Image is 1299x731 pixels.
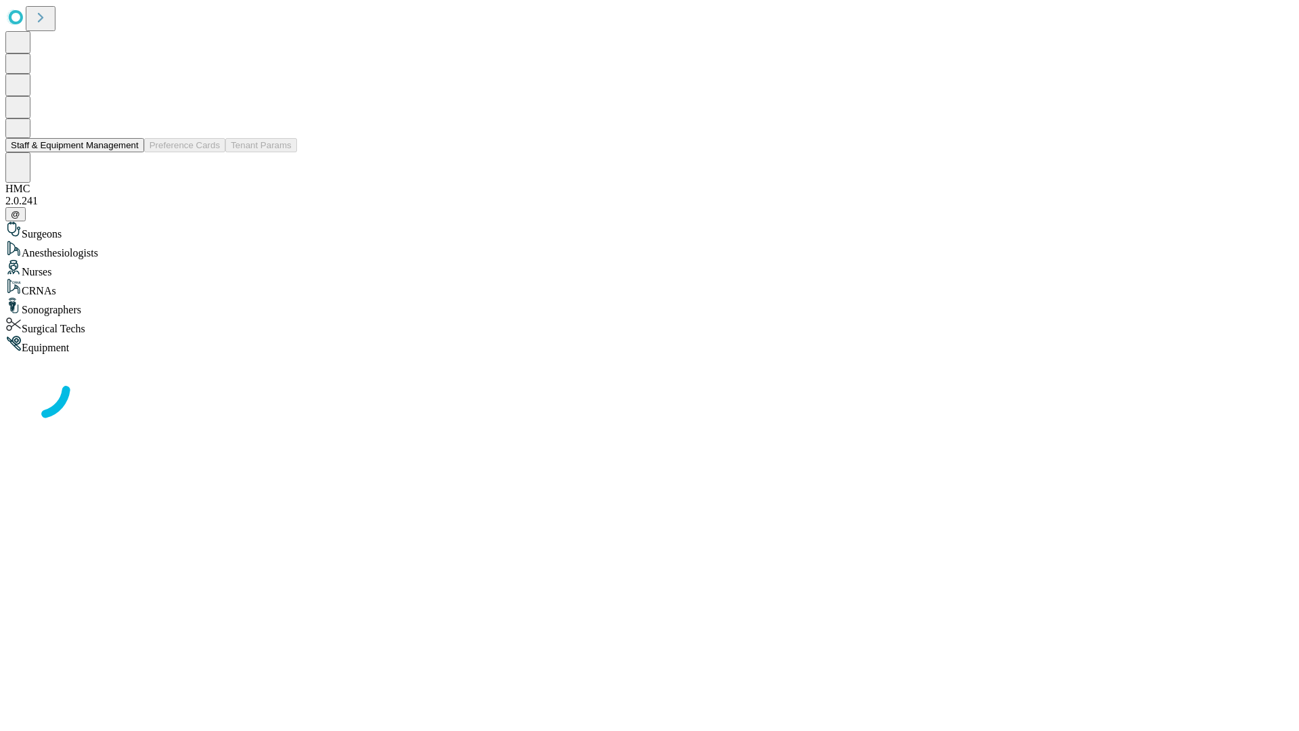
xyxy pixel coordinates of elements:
[5,138,144,152] button: Staff & Equipment Management
[5,278,1294,297] div: CRNAs
[5,221,1294,240] div: Surgeons
[144,138,225,152] button: Preference Cards
[5,183,1294,195] div: HMC
[5,316,1294,335] div: Surgical Techs
[225,138,297,152] button: Tenant Params
[5,240,1294,259] div: Anesthesiologists
[5,335,1294,354] div: Equipment
[5,259,1294,278] div: Nurses
[5,297,1294,316] div: Sonographers
[5,207,26,221] button: @
[11,209,20,219] span: @
[5,195,1294,207] div: 2.0.241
